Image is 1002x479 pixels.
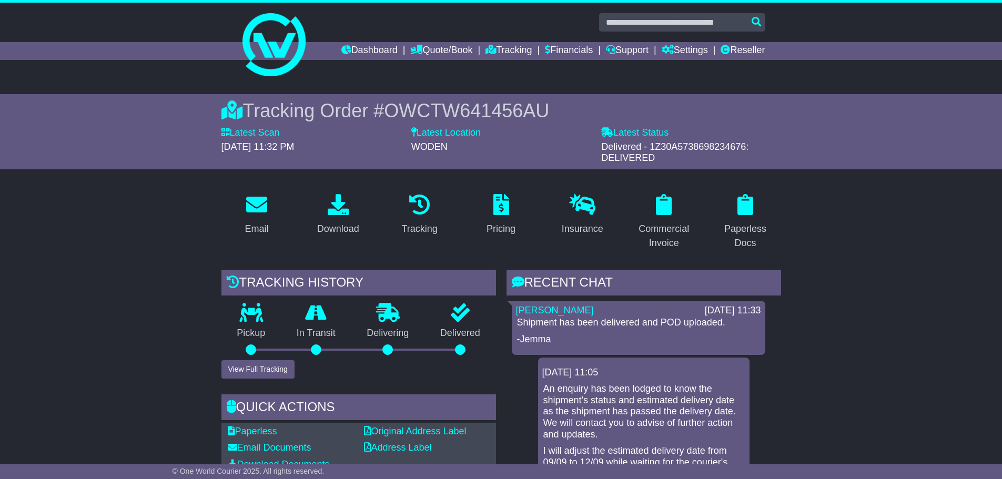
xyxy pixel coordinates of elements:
div: Quick Actions [221,394,496,423]
label: Latest Scan [221,127,280,139]
a: Paperless Docs [710,190,781,254]
a: Commercial Invoice [629,190,700,254]
div: RECENT CHAT [507,270,781,298]
a: Tracking [485,42,532,60]
p: In Transit [281,328,351,339]
span: © One World Courier 2025. All rights reserved. [173,467,325,475]
p: -Jemma [517,334,760,345]
label: Latest Status [601,127,669,139]
div: Paperless Docs [717,222,774,250]
a: Email [238,190,275,240]
a: Insurance [555,190,610,240]
a: Support [606,42,649,60]
div: Pricing [487,222,515,236]
span: Delivered - 1Z30A5738698234676: DELIVERED [601,141,748,164]
div: Email [245,222,268,236]
a: Download Documents [228,459,330,470]
a: Financials [545,42,593,60]
div: [DATE] 11:33 [705,305,761,317]
p: An enquiry has been lodged to know the shipment's status and estimated delivery date as the shipm... [543,383,744,440]
a: Original Address Label [364,426,467,436]
a: Paperless [228,426,277,436]
a: Dashboard [341,42,398,60]
div: Commercial Invoice [635,222,693,250]
div: Insurance [562,222,603,236]
button: View Full Tracking [221,360,295,379]
div: [DATE] 11:05 [542,367,745,379]
div: Download [317,222,359,236]
span: WODEN [411,141,448,152]
p: Pickup [221,328,281,339]
p: Shipment has been delivered and POD uploaded. [517,317,760,329]
p: Delivered [424,328,496,339]
label: Latest Location [411,127,481,139]
span: OWCTW641456AU [384,100,549,121]
a: Download [310,190,366,240]
a: Pricing [480,190,522,240]
div: Tracking Order # [221,99,781,122]
a: Email Documents [228,442,311,453]
a: Tracking [394,190,444,240]
a: Quote/Book [410,42,472,60]
p: Delivering [351,328,425,339]
a: Address Label [364,442,432,453]
a: Settings [662,42,708,60]
a: Reseller [721,42,765,60]
span: [DATE] 11:32 PM [221,141,295,152]
div: Tracking [401,222,437,236]
a: [PERSON_NAME] [516,305,594,315]
div: Tracking history [221,270,496,298]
